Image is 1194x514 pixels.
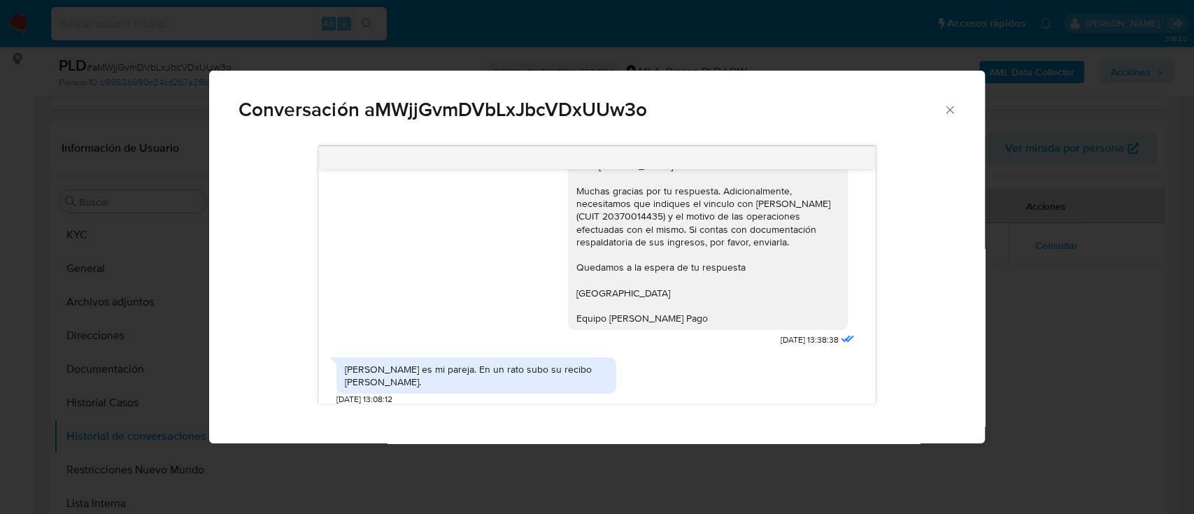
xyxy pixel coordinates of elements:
div: Comunicación [209,71,984,444]
span: [DATE] 13:08:12 [336,394,392,406]
div: Hola [PERSON_NAME] Muchas gracias por tu respuesta. Adicionalmente, necesitamos que indiques el v... [576,159,839,324]
span: Conversación aMWjjGvmDVbLxJbcVDxUUw3o [239,100,943,120]
button: Cerrar [943,103,955,115]
span: [DATE] 13:38:38 [781,334,839,346]
div: [PERSON_NAME] es mi pareja. En un rato subo su recibo [PERSON_NAME]. [345,363,608,388]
